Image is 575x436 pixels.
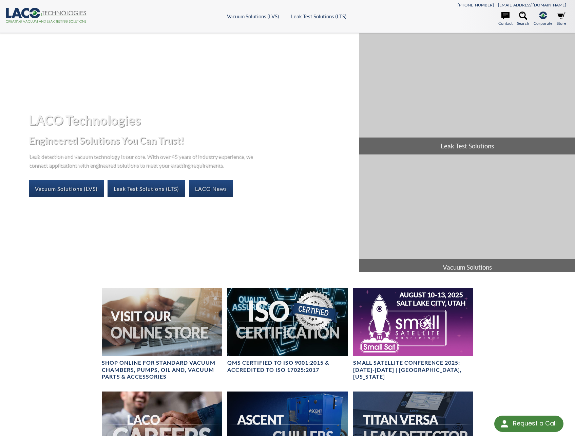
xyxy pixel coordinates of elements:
[534,20,552,26] span: Corporate
[29,180,104,197] a: Vacuum Solutions (LVS)
[458,2,494,7] a: [PHONE_NUMBER]
[353,288,473,381] a: Small Satellite Conference 2025: August 10-13 | Salt Lake City, UtahSmall Satellite Conference 20...
[227,288,347,374] a: ISO Certification headerQMS CERTIFIED to ISO 9001:2015 & Accredited to ISO 17025:2017
[227,13,279,19] a: Vacuum Solutions (LVS)
[359,33,575,155] a: Leak Test Solutions
[557,12,566,26] a: Store
[494,416,563,432] div: Request a Call
[29,152,256,169] p: Leak detection and vacuum technology is our core. With over 45 years of industry experience, we c...
[227,359,347,374] h4: QMS CERTIFIED to ISO 9001:2015 & Accredited to ISO 17025:2017
[513,416,557,431] div: Request a Call
[102,359,222,380] h4: SHOP ONLINE FOR STANDARD VACUUM CHAMBERS, PUMPS, OIL AND, VACUUM PARTS & ACCESSORIES
[353,359,473,380] h4: Small Satellite Conference 2025: [DATE]-[DATE] | [GEOGRAPHIC_DATA], [US_STATE]
[291,13,347,19] a: Leak Test Solutions (LTS)
[359,138,575,155] span: Leak Test Solutions
[189,180,233,197] a: LACO News
[498,12,513,26] a: Contact
[517,12,529,26] a: Search
[29,134,354,147] h2: Engineered Solutions You Can Trust!
[359,259,575,276] span: Vacuum Solutions
[102,288,222,381] a: Visit Our Online Store headerSHOP ONLINE FOR STANDARD VACUUM CHAMBERS, PUMPS, OIL AND, VACUUM PAR...
[498,2,566,7] a: [EMAIL_ADDRESS][DOMAIN_NAME]
[499,418,510,429] img: round button
[108,180,185,197] a: Leak Test Solutions (LTS)
[359,155,575,276] a: Vacuum Solutions
[29,112,354,128] h1: LACO Technologies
